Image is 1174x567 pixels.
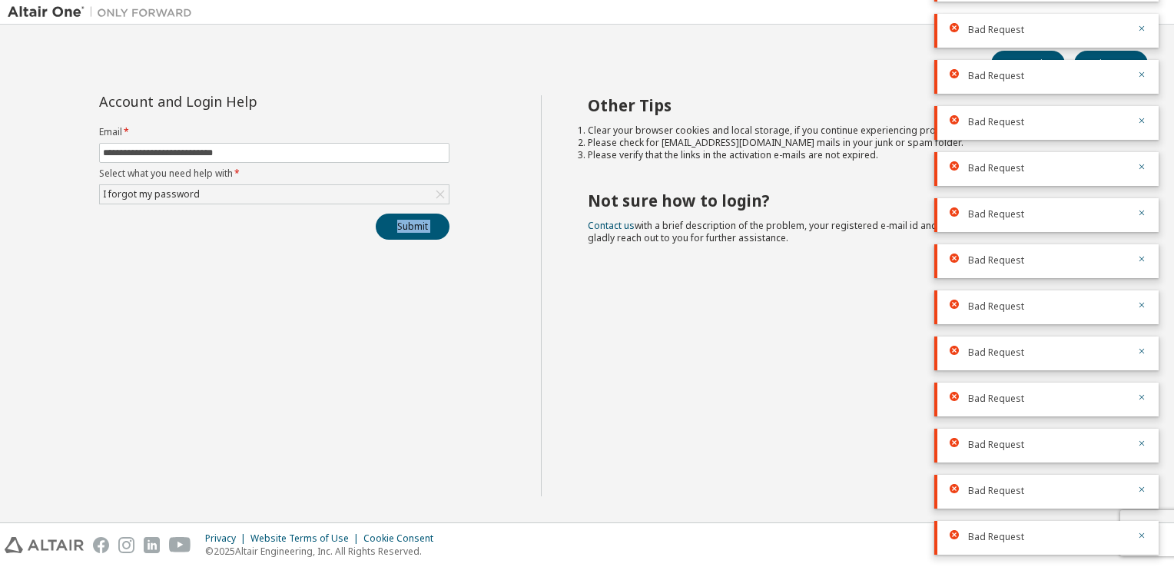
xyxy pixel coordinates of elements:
div: Website Terms of Use [250,532,363,545]
li: Please check for [EMAIL_ADDRESS][DOMAIN_NAME] mails in your junk or spam folder. [588,137,1121,149]
button: Sign Up [1074,51,1148,77]
button: Login [991,51,1065,77]
span: Bad Request [968,485,1024,497]
label: Email [99,126,449,138]
span: Bad Request [968,254,1024,267]
div: I forgot my password [101,186,202,203]
p: © 2025 Altair Engineering, Inc. All Rights Reserved. [205,545,443,558]
a: Contact us [588,219,635,232]
span: Bad Request [968,208,1024,220]
span: Bad Request [968,393,1024,405]
span: Bad Request [968,116,1024,128]
button: Submit [376,214,449,240]
h2: Other Tips [588,95,1121,115]
li: Please verify that the links in the activation e-mails are not expired. [588,149,1121,161]
div: Cookie Consent [363,532,443,545]
img: facebook.svg [93,537,109,553]
span: with a brief description of the problem, your registered e-mail id and company details. Our suppo... [588,219,1113,244]
div: Account and Login Help [99,95,380,108]
span: Bad Request [968,162,1024,174]
span: Bad Request [968,70,1024,82]
img: instagram.svg [118,537,134,553]
label: Select what you need help with [99,167,449,180]
span: Bad Request [968,531,1024,543]
span: Bad Request [968,24,1024,36]
span: Bad Request [968,439,1024,451]
h2: Not sure how to login? [588,191,1121,211]
li: Clear your browser cookies and local storage, if you continue experiencing problems. [588,124,1121,137]
span: Bad Request [968,300,1024,313]
img: Altair One [8,5,200,20]
div: Privacy [205,532,250,545]
span: Bad Request [968,346,1024,359]
img: linkedin.svg [144,537,160,553]
img: altair_logo.svg [5,537,84,553]
img: youtube.svg [169,537,191,553]
div: I forgot my password [100,185,449,204]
